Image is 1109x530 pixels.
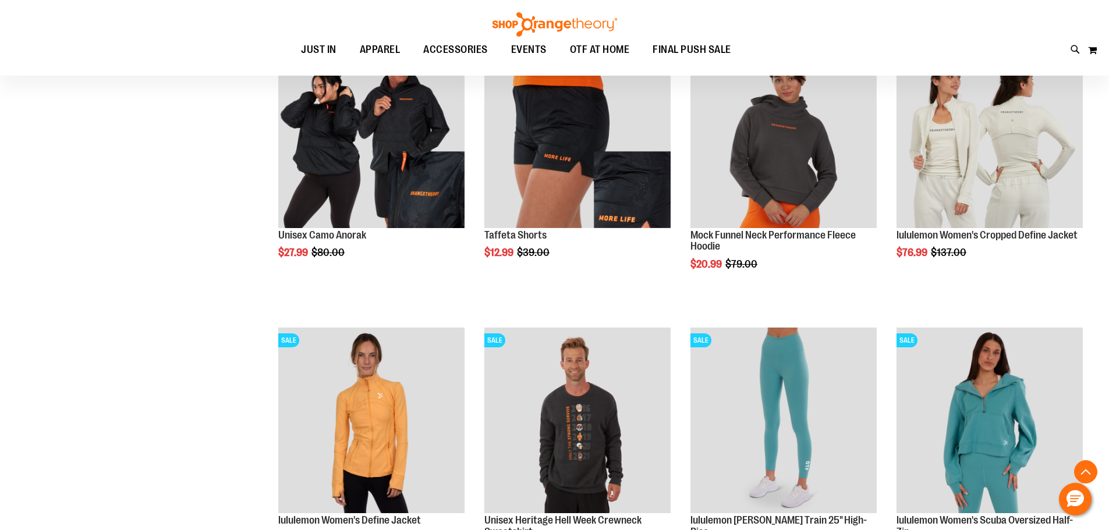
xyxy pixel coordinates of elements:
[484,333,505,347] span: SALE
[690,42,877,228] img: Product image for Mock Funnel Neck Performance Fleece Hoodie
[1059,483,1092,515] button: Hello, have a question? Let’s chat.
[289,37,348,63] a: JUST IN
[278,247,310,258] span: $27.99
[511,37,547,63] span: EVENTS
[685,36,883,300] div: product
[897,42,1083,228] img: Product image for lululemon Define Jacket Cropped
[301,37,336,63] span: JUST IN
[484,42,671,230] a: Product image for Camo Tafetta ShortsSALE
[931,247,968,258] span: $137.00
[278,42,465,228] img: Product image for Unisex Camo Anorak
[479,36,676,289] div: product
[517,247,551,258] span: $39.00
[484,247,515,258] span: $12.99
[278,229,366,241] a: Unisex Camo Anorak
[653,37,731,63] span: FINAL PUSH SALE
[897,42,1083,230] a: Product image for lululemon Define Jacket CroppedSALE
[499,37,558,63] a: EVENTS
[278,333,299,347] span: SALE
[484,328,671,515] a: Product image for Unisex Heritage Hell Week Crewneck SweatshirtSALE
[491,12,619,37] img: Shop Orangetheory
[484,229,547,241] a: Taffeta Shorts
[278,514,421,526] a: lululemon Women's Define Jacket
[897,333,917,347] span: SALE
[690,258,724,270] span: $20.99
[311,247,346,258] span: $80.00
[690,328,877,515] a: Product image for lululemon Womens Wunder Train High-Rise Tight 25inSALE
[690,328,877,514] img: Product image for lululemon Womens Wunder Train High-Rise Tight 25in
[570,37,630,63] span: OTF AT HOME
[558,37,642,63] a: OTF AT HOME
[423,37,488,63] span: ACCESSORIES
[690,42,877,230] a: Product image for Mock Funnel Neck Performance Fleece HoodieSALE
[725,258,759,270] span: $79.00
[690,333,711,347] span: SALE
[897,247,929,258] span: $76.99
[484,42,671,228] img: Product image for Camo Tafetta Shorts
[690,229,856,252] a: Mock Funnel Neck Performance Fleece Hoodie
[484,328,671,514] img: Product image for Unisex Heritage Hell Week Crewneck Sweatshirt
[897,229,1078,241] a: lululemon Women's Cropped Define Jacket
[1074,460,1097,483] button: Back To Top
[360,37,401,63] span: APPAREL
[348,37,412,63] a: APPAREL
[641,37,743,63] a: FINAL PUSH SALE
[891,36,1089,289] div: product
[897,328,1083,515] a: Product image for lululemon Womens Scuba Oversized Half ZipSALE
[278,328,465,514] img: Product image for lululemon Define Jacket
[278,42,465,230] a: Product image for Unisex Camo AnorakSALE
[272,36,470,289] div: product
[278,328,465,515] a: Product image for lululemon Define JacketSALE
[897,328,1083,514] img: Product image for lululemon Womens Scuba Oversized Half Zip
[412,37,499,63] a: ACCESSORIES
